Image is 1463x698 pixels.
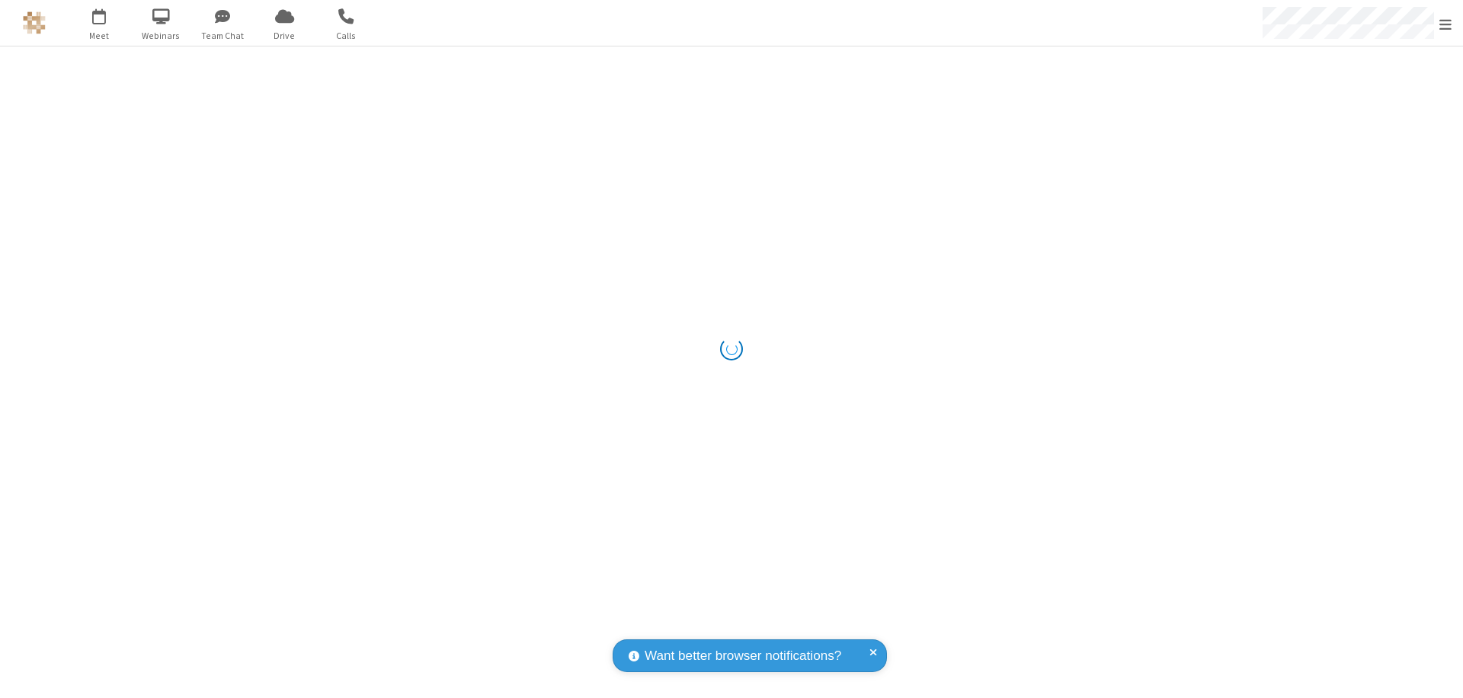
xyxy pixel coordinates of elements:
[645,646,841,666] span: Want better browser notifications?
[71,29,128,43] span: Meet
[133,29,190,43] span: Webinars
[318,29,375,43] span: Calls
[23,11,46,34] img: QA Selenium DO NOT DELETE OR CHANGE
[194,29,251,43] span: Team Chat
[256,29,313,43] span: Drive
